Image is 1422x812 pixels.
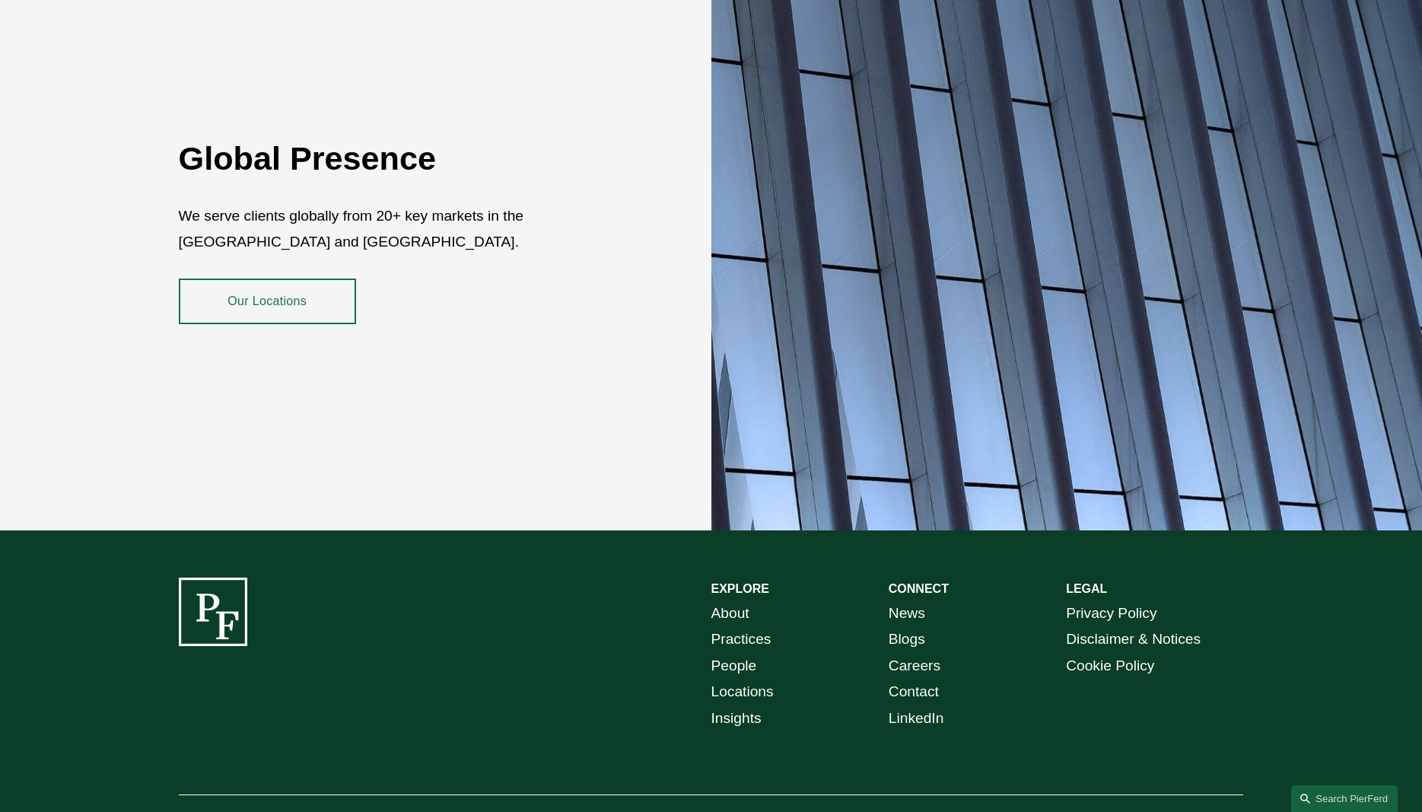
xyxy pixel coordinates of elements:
a: News [889,600,925,627]
a: Practices [711,626,771,653]
a: LinkedIn [889,705,944,732]
strong: EXPLORE [711,582,769,595]
a: People [711,653,757,680]
a: About [711,600,749,627]
a: Our Locations [179,279,356,324]
a: Insights [711,705,762,732]
a: Contact [889,679,939,705]
a: Search this site [1291,785,1398,812]
a: Locations [711,679,774,705]
a: Cookie Policy [1066,653,1154,680]
a: Disclaimer & Notices [1066,626,1201,653]
strong: CONNECT [889,582,949,595]
a: Careers [889,653,940,680]
a: Blogs [889,626,925,653]
p: We serve clients globally from 20+ key markets in the [GEOGRAPHIC_DATA] and [GEOGRAPHIC_DATA]. [179,203,622,256]
a: Privacy Policy [1066,600,1156,627]
strong: LEGAL [1066,582,1107,595]
h2: Global Presence [179,139,622,178]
